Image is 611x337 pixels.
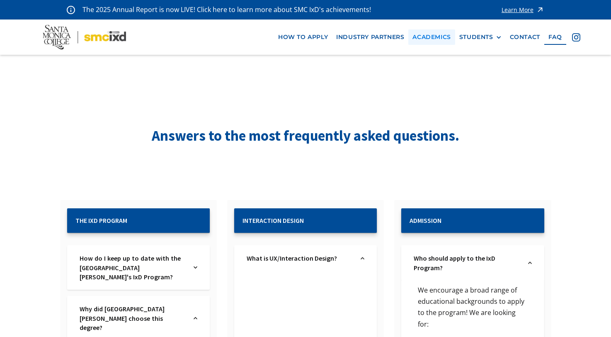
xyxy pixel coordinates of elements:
[414,254,520,272] a: Who should apply to the IxD Program?
[43,25,126,49] img: Santa Monica College - SMC IxD logo
[80,254,186,281] a: How do I keep up to date with the [GEOGRAPHIC_DATA][PERSON_NAME]'s IxD Program?
[67,5,75,14] img: icon - information - alert
[82,4,372,15] p: The 2025 Annual Report is now LIVE! Click here to learn more about SMC IxD's achievements!
[536,4,544,15] img: icon - arrow - alert
[75,217,201,225] h2: The IxD Program
[247,254,353,263] a: What is UX/Interaction Design?
[80,304,186,332] a: Why did [GEOGRAPHIC_DATA][PERSON_NAME] choose this degree?
[274,29,332,45] a: how to apply
[408,29,455,45] a: Academics
[544,29,566,45] a: faq
[502,7,533,13] div: Learn More
[332,29,408,45] a: industry partners
[506,29,544,45] a: contact
[140,126,471,146] h1: Answers to the most frequently asked questions.
[502,4,544,15] a: Learn More
[459,34,502,41] div: STUDENTS
[410,217,536,225] h2: Admission
[572,33,580,42] img: icon - instagram
[459,34,493,41] div: STUDENTS
[242,217,369,225] h2: Interaction Design
[414,285,531,330] p: We encourage a broad range of educational backgrounds to apply to the program! We are looking for:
